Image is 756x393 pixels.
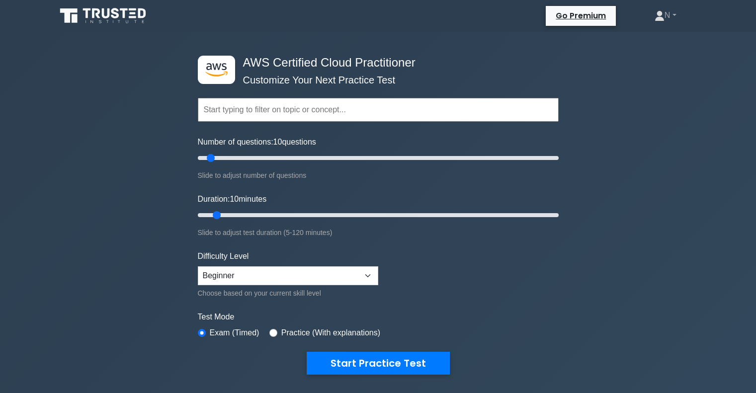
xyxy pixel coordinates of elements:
label: Test Mode [198,311,559,323]
a: Go Premium [550,8,612,23]
label: Practice (With explanations) [281,327,380,339]
label: Difficulty Level [198,250,249,262]
button: Start Practice Test [307,352,450,375]
div: Slide to adjust number of questions [198,169,559,181]
span: 10 [273,138,282,146]
a: N [631,5,700,25]
div: Slide to adjust test duration (5-120 minutes) [198,227,559,238]
div: Choose based on your current skill level [198,287,378,299]
input: Start typing to filter on topic or concept... [198,98,559,122]
span: 10 [230,195,239,203]
h4: AWS Certified Cloud Practitioner [239,56,510,70]
label: Exam (Timed) [210,327,259,339]
label: Number of questions: questions [198,136,316,148]
label: Duration: minutes [198,193,267,205]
